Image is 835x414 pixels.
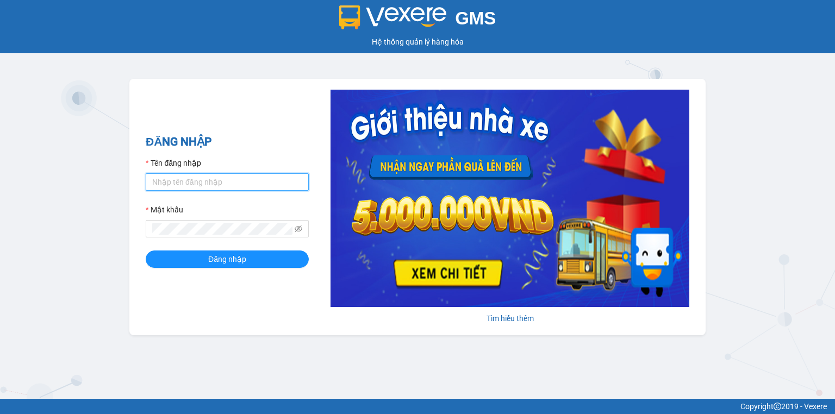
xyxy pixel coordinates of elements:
[152,223,292,235] input: Mật khẩu
[146,133,309,151] h2: ĐĂNG NHẬP
[331,90,689,307] img: banner-0
[295,225,302,233] span: eye-invisible
[331,312,689,324] div: Tìm hiểu thêm
[339,16,496,25] a: GMS
[8,400,827,412] div: Copyright 2019 - Vexere
[208,253,246,265] span: Đăng nhập
[774,403,781,410] span: copyright
[146,173,309,191] input: Tên đăng nhập
[455,8,496,28] span: GMS
[3,36,832,48] div: Hệ thống quản lý hàng hóa
[146,204,183,216] label: Mật khẩu
[339,5,447,29] img: logo 2
[146,250,309,268] button: Đăng nhập
[146,157,201,169] label: Tên đăng nhập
